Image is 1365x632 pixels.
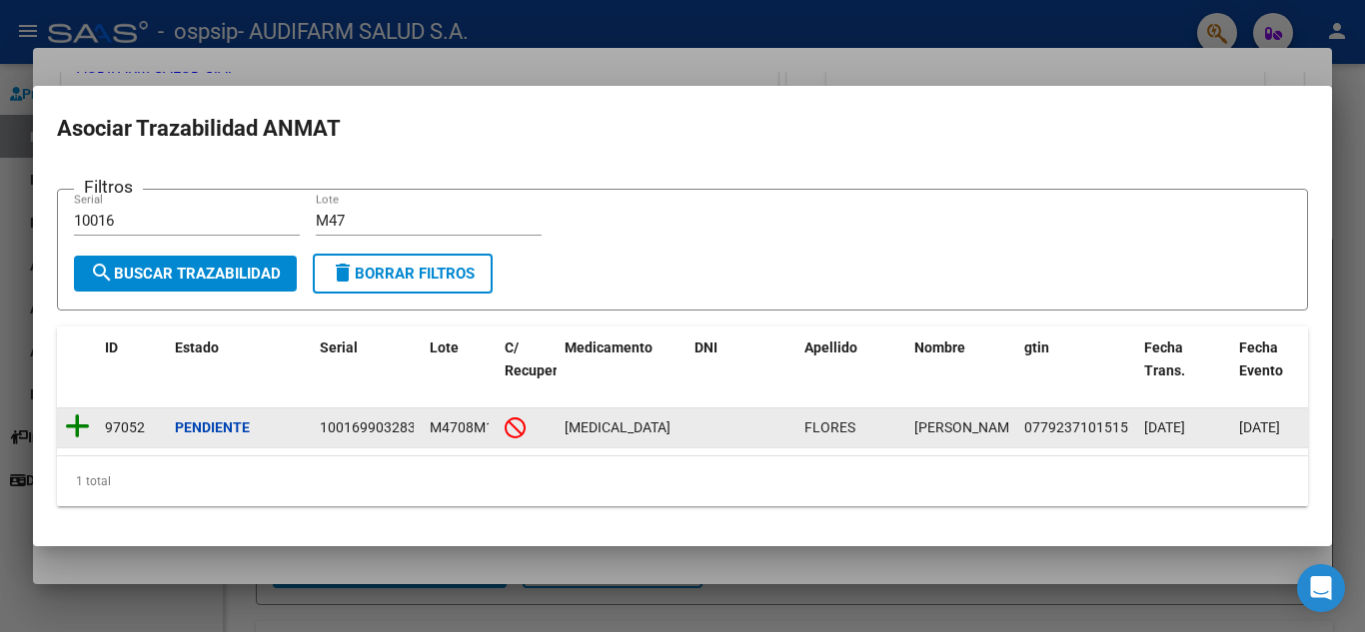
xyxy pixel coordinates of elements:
span: Buscar Trazabilidad [90,265,281,283]
span: 97052 [105,419,145,435]
datatable-header-cell: Nombre [906,326,1016,414]
datatable-header-cell: Apellido [796,326,906,414]
h2: Asociar Trazabilidad ANMAT [57,110,1308,148]
datatable-header-cell: Fecha Trans. [1136,326,1231,414]
mat-icon: delete [331,261,355,285]
span: Apellido [804,339,857,355]
mat-icon: search [90,261,114,285]
datatable-header-cell: Medicamento [557,326,686,414]
span: Fecha Evento [1239,339,1283,378]
span: C/ Recupero [505,339,566,378]
span: 07792371015150 [1024,419,1136,435]
datatable-header-cell: C/ Recupero [497,326,557,414]
span: Serial [320,339,358,355]
div: 1 total [57,456,1308,506]
span: Fecha Trans. [1144,339,1185,378]
datatable-header-cell: Estado [167,326,312,414]
span: 10016990328340 [320,419,432,435]
span: [DATE] [1239,419,1280,435]
datatable-header-cell: Fecha Evento [1231,326,1326,414]
button: Borrar Filtros [313,254,493,294]
datatable-header-cell: Lote [422,326,497,414]
strong: Pendiente [175,419,250,435]
span: CELLCEPT [565,419,671,435]
datatable-header-cell: ID [97,326,167,414]
datatable-header-cell: gtin [1016,326,1136,414]
button: Buscar Trazabilidad [74,256,297,292]
span: Lote [430,339,459,355]
div: Open Intercom Messenger [1297,564,1345,612]
span: M4708M1 [430,419,494,435]
datatable-header-cell: Serial [312,326,422,414]
span: FLORES [804,419,855,435]
datatable-header-cell: DNI [686,326,796,414]
span: gtin [1024,339,1049,355]
span: DNI [694,339,717,355]
span: Estado [175,339,219,355]
span: [DATE] [1144,419,1185,435]
span: Borrar Filtros [331,265,475,283]
h3: Filtros [74,174,143,200]
span: ID [105,339,118,355]
span: Medicamento [565,339,653,355]
span: Nombre [914,339,965,355]
span: DEBORA NATALI [914,419,1021,435]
